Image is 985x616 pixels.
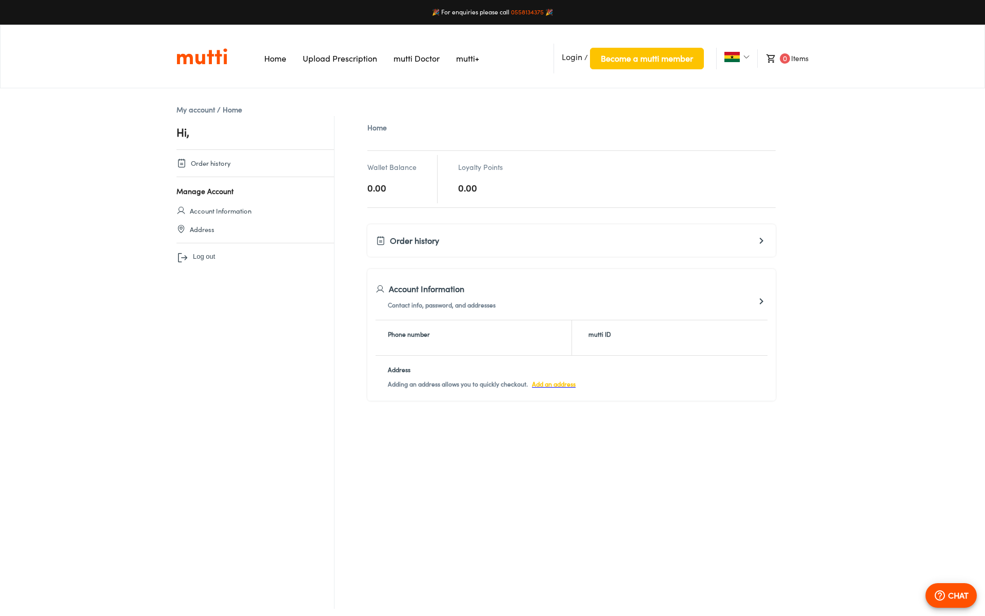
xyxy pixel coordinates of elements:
[590,48,704,69] button: Become a mutti member
[303,53,377,64] a: Navigates to Prescription Upload Page
[458,182,503,194] p: 0.00
[388,301,496,314] p: Contact info, password, and addresses
[780,53,790,64] span: 0
[193,252,215,264] span: Log out
[588,326,756,339] p: mutti ID
[390,235,439,247] span: Order history
[176,105,242,114] span: My account / Home
[757,49,809,68] li: Items
[724,52,740,62] img: Ghana
[176,252,189,264] img: Sign Out
[176,125,334,140] h2: Hi,
[743,54,750,60] img: Dropdown
[176,206,334,216] a: Account Information
[601,51,693,66] span: Become a mutti member
[191,158,231,168] span: Order history
[367,162,417,172] p: Wallet Balance
[264,53,286,64] a: Navigates to Home Page
[388,362,576,374] p: Address
[511,8,544,16] a: 0558134375
[176,48,227,65] a: Link on the logo navigates to HomePage
[176,48,227,65] img: Logo
[528,380,576,388] a: Add an address
[176,185,334,198] h3: Manage Account
[190,206,251,216] span: Account Information
[948,589,969,602] p: CHAT
[388,380,576,393] p: Adding an address allows you to quickly checkout.
[176,224,334,235] a: Address
[554,44,704,73] li: /
[376,235,767,247] a: Order history
[925,583,977,608] button: CHAT
[190,224,214,235] span: Address
[458,162,503,172] p: Loyalty Points
[532,380,576,388] span: Add an address
[388,326,555,339] p: Phone number
[176,103,809,116] nav: breadcrumb
[367,122,776,134] h2: Home
[176,158,334,168] a: Order history
[562,52,582,62] span: Login
[176,252,334,264] button: Log out
[389,283,464,295] span: Account Information
[456,53,479,64] a: Navigates to mutti+ page
[393,53,440,64] a: Navigates to mutti doctor website
[367,182,417,194] p: 0.00
[376,271,767,320] a: Account InformationContact info, password, and addresses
